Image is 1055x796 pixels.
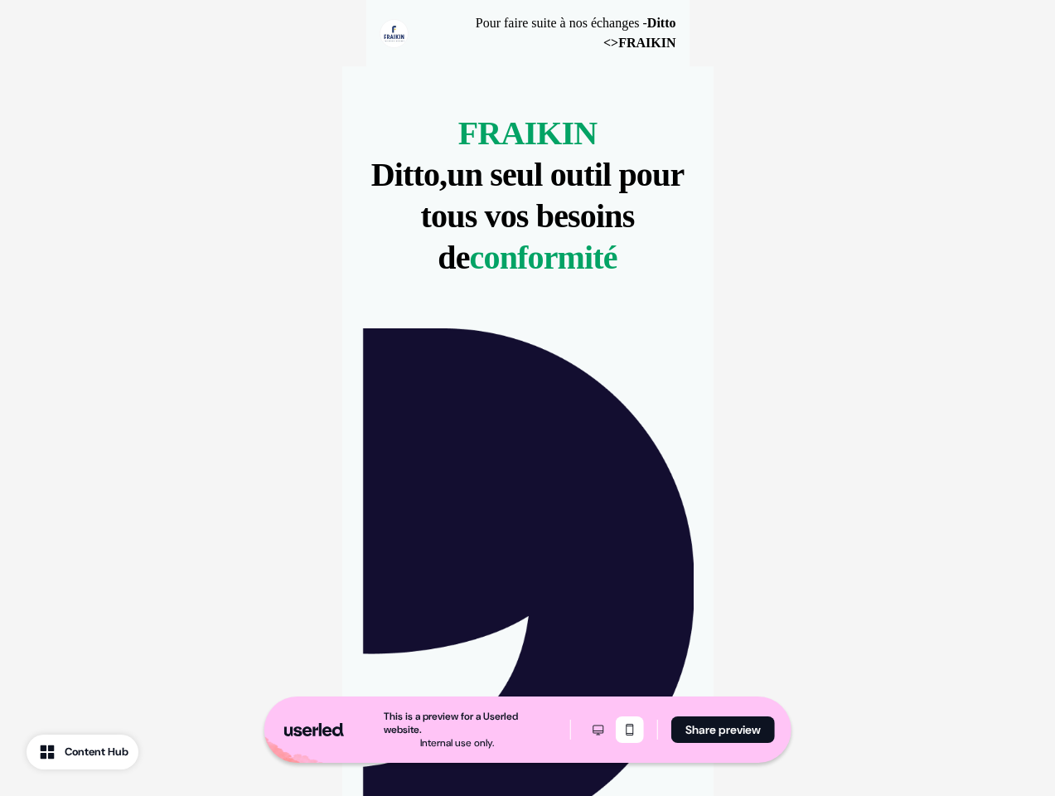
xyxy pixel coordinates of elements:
div: Content Hub [65,744,128,760]
button: Desktop mode [584,716,612,743]
p: Pour faire suite à nos échanges - [422,13,676,53]
div: Internal use only. [420,736,494,750]
strong: un seul outil pour tous vos besoins de [421,156,685,276]
button: Content Hub [27,735,138,769]
div: This is a preview for a Userled website. [384,710,530,736]
p: Ditto, [362,113,694,279]
button: Mobile mode [616,716,644,743]
span: FRAIKIN [458,114,597,152]
button: Share preview [671,716,775,743]
span: conformité [470,239,617,276]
